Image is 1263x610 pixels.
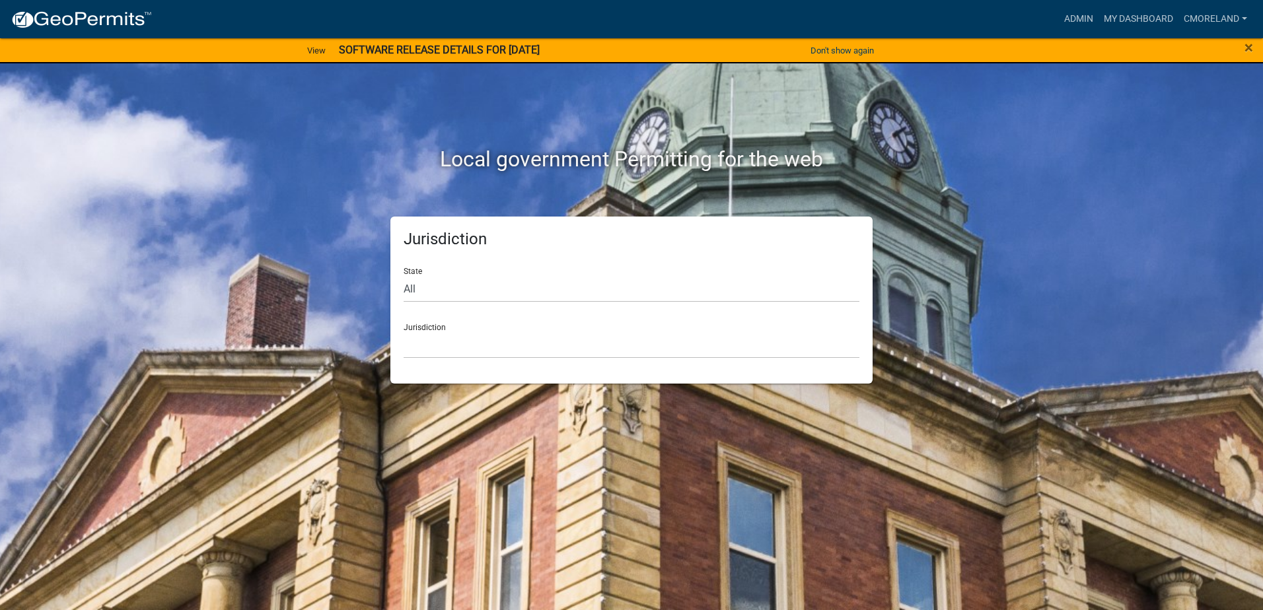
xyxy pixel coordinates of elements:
[1245,38,1253,57] span: ×
[265,147,998,172] h2: Local government Permitting for the web
[1245,40,1253,55] button: Close
[805,40,879,61] button: Don't show again
[1178,7,1252,32] a: cmoreland
[404,230,859,249] h5: Jurisdiction
[1059,7,1099,32] a: Admin
[1099,7,1178,32] a: My Dashboard
[339,44,540,56] strong: SOFTWARE RELEASE DETAILS FOR [DATE]
[302,40,331,61] a: View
